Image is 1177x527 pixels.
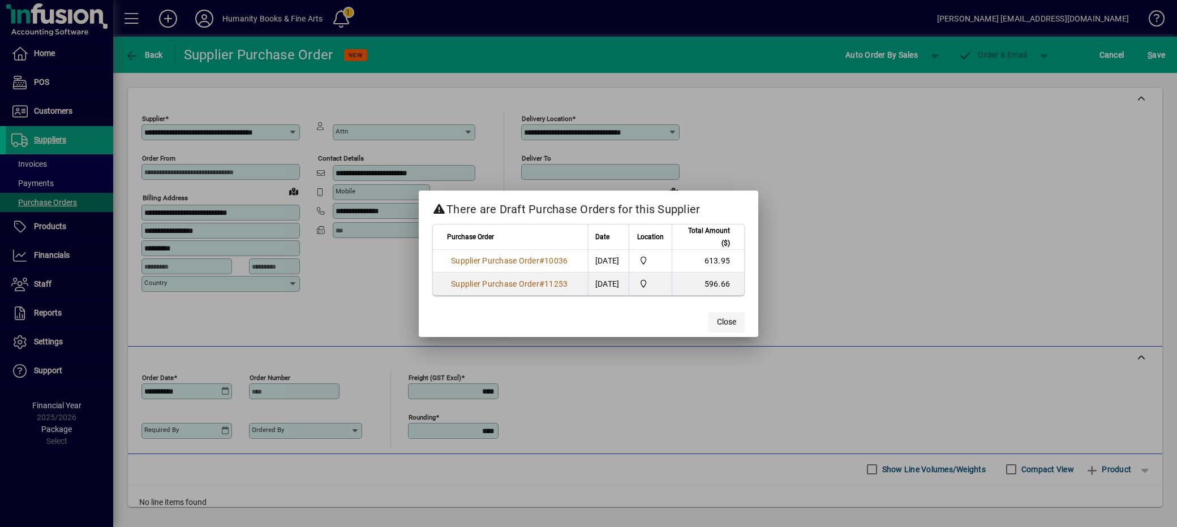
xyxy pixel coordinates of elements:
td: [DATE] [588,250,629,273]
h2: There are Draft Purchase Orders for this Supplier [419,191,758,223]
span: Supplier Purchase Order [451,256,539,265]
span: Purchase Order [447,231,494,243]
span: Humanity Books & Fine Art Supplies [636,278,665,290]
span: # [539,256,544,265]
span: Supplier Purchase Order [451,279,539,288]
span: Total Amount ($) [679,224,730,249]
button: Close [708,312,745,332]
span: Location [637,231,664,243]
td: 596.66 [672,273,744,295]
td: [DATE] [588,273,629,295]
span: Humanity Books & Fine Art Supplies [636,254,665,267]
a: Supplier Purchase Order#11253 [447,278,572,290]
span: 11253 [544,279,568,288]
a: Supplier Purchase Order#10036 [447,254,572,267]
span: 10036 [544,256,568,265]
span: # [539,279,544,288]
td: 613.95 [672,250,744,273]
span: Close [717,316,736,328]
span: Date [595,231,609,243]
